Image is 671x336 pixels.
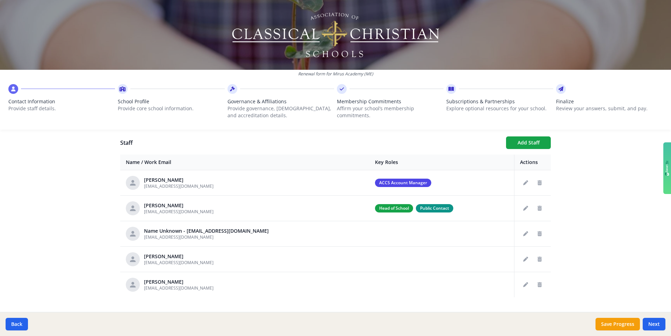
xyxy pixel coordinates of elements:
img: gdzwAHDJa65OwAAAABJRU5ErkJggg== [665,160,669,176]
button: Edit staff [520,177,531,188]
span: Governance & Affiliations [228,98,334,105]
button: Edit staff [520,254,531,265]
p: Review your answers, submit, and pay. [556,105,663,112]
th: Key Roles [369,155,514,170]
span: Finalize [556,98,663,105]
div: Name Unknown - [EMAIL_ADDRESS][DOMAIN_NAME] [144,227,269,234]
th: Actions [514,155,551,170]
span: Head of School [375,204,413,212]
span: Subscriptions & Partnerships [446,98,553,105]
span: [EMAIL_ADDRESS][DOMAIN_NAME] [144,234,214,240]
button: Delete staff [534,203,545,214]
img: Logo [231,10,440,59]
span: Membership Commitments [337,98,443,105]
p: Provide governance, [DEMOGRAPHIC_DATA], and accreditation details. [228,105,334,119]
button: Next [643,318,665,330]
div: [PERSON_NAME] [144,278,214,285]
span: Public Contact [416,204,453,212]
button: Edit staff [520,279,531,290]
button: Edit staff [520,203,531,214]
button: Delete staff [534,254,545,265]
div: [PERSON_NAME] [144,253,214,260]
p: Explore optional resources for your school. [446,105,553,112]
p: Affirm your school’s membership commitments. [337,105,443,119]
span: [EMAIL_ADDRESS][DOMAIN_NAME] [144,183,214,189]
span: [EMAIL_ADDRESS][DOMAIN_NAME] [144,260,214,266]
span: [EMAIL_ADDRESS][DOMAIN_NAME] [144,209,214,215]
button: Save Progress [596,318,640,330]
span: [EMAIL_ADDRESS][DOMAIN_NAME] [144,285,214,291]
p: Provide staff details. [8,105,115,112]
h1: Staff [120,139,500,147]
div: [PERSON_NAME] [144,177,214,184]
button: Back [6,318,28,330]
button: Delete staff [534,177,545,188]
span: ACCS Account Manager [375,179,431,187]
button: Delete staff [534,279,545,290]
button: Add Staff [506,136,551,149]
span: School Profile [118,98,224,105]
button: Edit staff [520,228,531,239]
div: [PERSON_NAME] [144,202,214,209]
button: Delete staff [534,228,545,239]
th: Name / Work Email [120,155,369,170]
span: Contact Information [8,98,115,105]
p: Provide core school information. [118,105,224,112]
